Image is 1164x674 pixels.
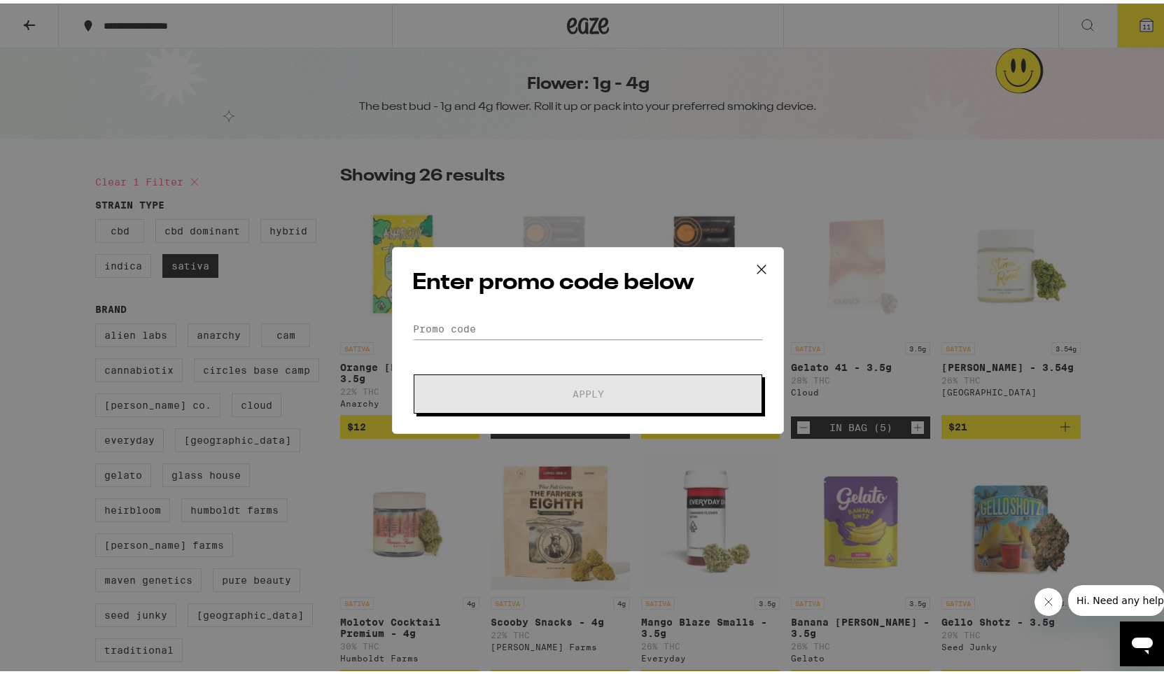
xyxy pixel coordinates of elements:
h2: Enter promo code below [412,264,764,295]
button: Apply [414,371,762,410]
span: Apply [573,386,604,395]
iframe: Close message [1035,584,1063,612]
input: Promo code [412,315,764,336]
span: Hi. Need any help? [8,10,101,21]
